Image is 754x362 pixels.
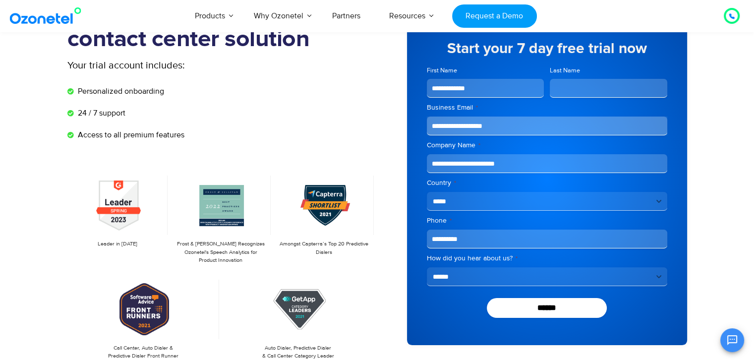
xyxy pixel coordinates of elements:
[67,58,303,73] p: Your trial account includes:
[72,240,163,248] p: Leader in [DATE]
[279,240,369,256] p: Amongst Capterra’s Top 20 Predictive Dialers
[427,140,667,150] label: Company Name
[427,103,667,113] label: Business Email
[550,66,667,75] label: Last Name
[75,85,164,97] span: Personalized onboarding
[72,344,215,361] p: Call Center, Auto Dialer & Predictive Dialer Front Runner
[427,253,667,263] label: How did you hear about us?
[75,107,125,119] span: 24 / 7 support
[175,240,266,265] p: Frost & [PERSON_NAME] Recognizes Ozonetel's Speech Analytics for Product Innovation
[427,41,667,56] h5: Start your 7 day free trial now
[427,178,667,188] label: Country
[720,328,744,352] button: Open chat
[75,129,184,141] span: Access to all premium features
[452,4,537,28] a: Request a Demo
[427,216,667,226] label: Phone
[227,344,369,361] p: Auto Dialer, Predictive Dialer & Call Center Category Leader
[427,66,544,75] label: First Name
